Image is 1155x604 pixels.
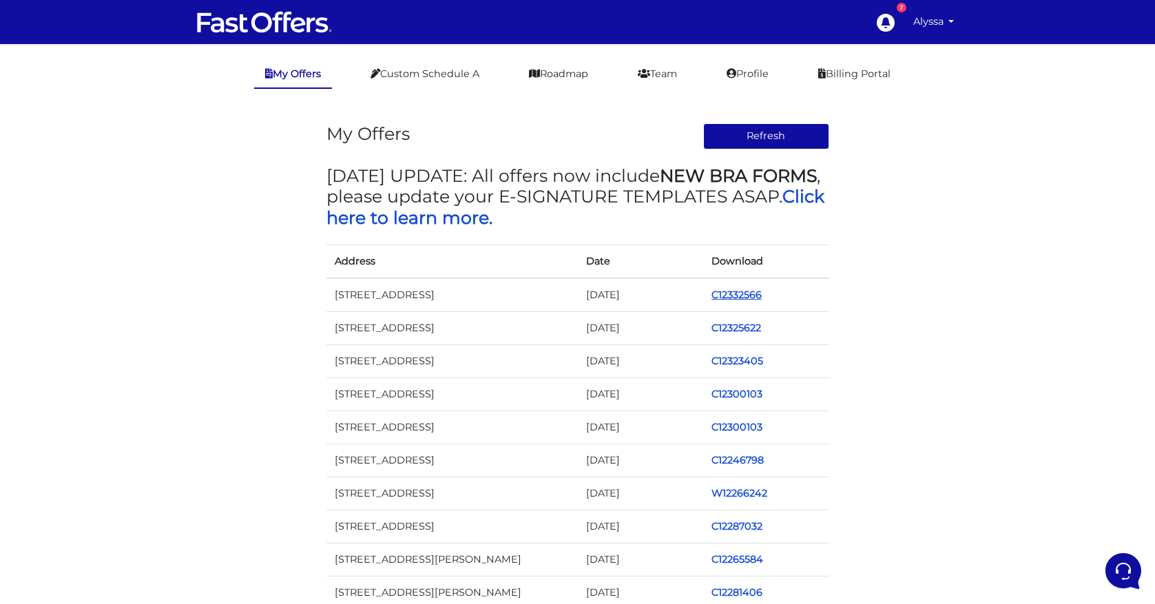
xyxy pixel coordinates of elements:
[578,344,704,377] td: [DATE]
[326,311,578,344] td: [STREET_ADDRESS]
[807,61,902,87] a: Billing Portal
[897,3,906,12] div: 7
[578,278,704,312] td: [DATE]
[1103,550,1144,592] iframe: Customerly Messenger Launcher
[22,138,253,165] button: Start a Conversation
[180,442,264,474] button: Help
[711,355,763,367] a: C12323405
[711,289,762,301] a: C12332566
[96,442,180,474] button: Messages
[22,193,94,204] span: Find an Answer
[578,543,704,576] td: [DATE]
[518,61,599,87] a: Roadmap
[578,244,704,278] th: Date
[869,6,901,38] a: 7
[578,377,704,410] td: [DATE]
[44,99,72,127] img: dark
[22,77,112,88] span: Your Conversations
[326,186,824,227] a: Click here to learn more.
[703,123,829,149] button: Refresh
[716,61,780,87] a: Profile
[326,477,578,510] td: [STREET_ADDRESS]
[326,377,578,410] td: [STREET_ADDRESS]
[578,477,704,510] td: [DATE]
[326,244,578,278] th: Address
[908,8,960,35] a: Alyssa
[660,165,817,186] strong: NEW BRA FORMS
[254,61,332,89] a: My Offers
[41,461,65,474] p: Home
[326,344,578,377] td: [STREET_ADDRESS]
[214,461,231,474] p: Help
[326,510,578,543] td: [STREET_ADDRESS]
[711,487,767,499] a: W12266242
[22,99,50,127] img: dark
[360,61,490,87] a: Custom Schedule A
[711,520,762,532] a: C12287032
[711,322,761,334] a: C12325622
[703,244,829,278] th: Download
[578,444,704,477] td: [DATE]
[711,553,763,565] a: C12265584
[11,11,231,55] h2: Hello [PERSON_NAME] 👋
[711,454,764,466] a: C12246798
[578,510,704,543] td: [DATE]
[326,278,578,312] td: [STREET_ADDRESS]
[711,388,762,400] a: C12300103
[326,444,578,477] td: [STREET_ADDRESS]
[627,61,688,87] a: Team
[326,543,578,576] td: [STREET_ADDRESS][PERSON_NAME]
[326,410,578,444] td: [STREET_ADDRESS]
[99,146,193,157] span: Start a Conversation
[711,421,762,433] a: C12300103
[11,442,96,474] button: Home
[578,311,704,344] td: [DATE]
[326,123,410,144] h3: My Offers
[118,461,158,474] p: Messages
[711,586,762,598] a: C12281406
[171,193,253,204] a: Open Help Center
[31,222,225,236] input: Search for an Article...
[578,410,704,444] td: [DATE]
[222,77,253,88] a: See all
[326,165,829,228] h3: [DATE] UPDATE: All offers now include , please update your E-SIGNATURE TEMPLATES ASAP.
